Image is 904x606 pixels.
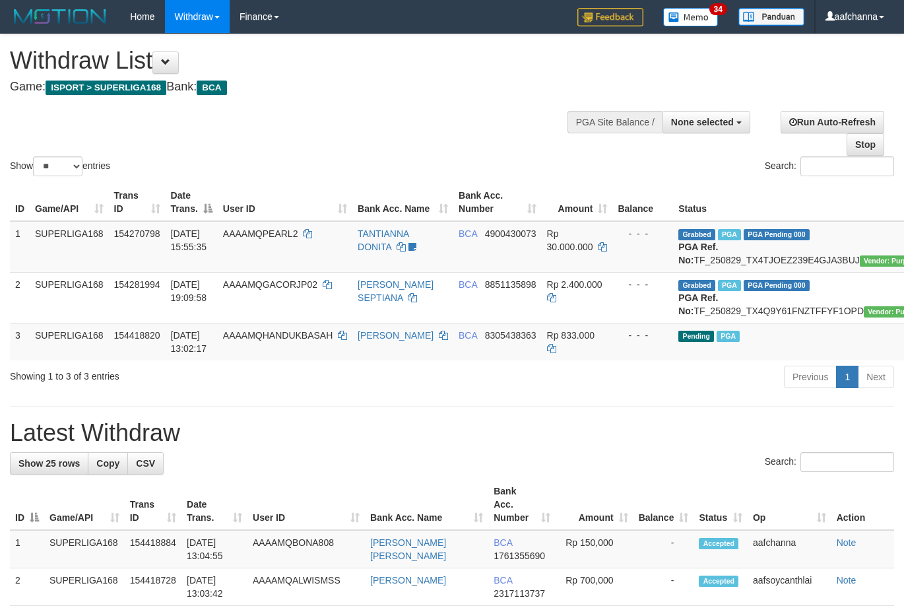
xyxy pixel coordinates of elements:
th: Amount: activate to sort column ascending [542,184,613,221]
th: Bank Acc. Name: activate to sort column ascending [365,479,488,530]
span: 34 [709,3,727,15]
a: Previous [784,366,837,388]
td: Rp 700,000 [556,568,633,606]
th: Trans ID: activate to sort column ascending [109,184,166,221]
th: User ID: activate to sort column ascending [247,479,365,530]
td: - [633,568,694,606]
span: AAAAMQHANDUKBASAH [223,330,333,341]
label: Search: [765,452,894,472]
a: [PERSON_NAME] SEPTIANA [358,279,434,303]
span: BCA [494,537,512,548]
a: [PERSON_NAME] [370,575,446,586]
th: Date Trans.: activate to sort column ascending [181,479,247,530]
th: Op: activate to sort column ascending [748,479,831,530]
span: Copy 8305438363 to clipboard [485,330,536,341]
td: 1 [10,221,30,273]
span: Marked by aafnonsreyleab [718,280,741,291]
td: SUPERLIGA168 [44,568,125,606]
b: PGA Ref. No: [678,242,718,265]
a: Note [837,575,856,586]
a: [PERSON_NAME] [358,330,434,341]
th: ID [10,184,30,221]
th: Status: activate to sort column ascending [694,479,748,530]
span: None selected [671,117,734,127]
a: Run Auto-Refresh [781,111,884,133]
th: ID: activate to sort column descending [10,479,44,530]
button: None selected [662,111,750,133]
a: [PERSON_NAME] [PERSON_NAME] [370,537,446,561]
span: ISPORT > SUPERLIGA168 [46,81,166,95]
span: Copy 1761355690 to clipboard [494,551,545,561]
a: TANTIANNA DONITA [358,228,409,252]
span: PGA Pending [744,229,810,240]
span: Grabbed [678,229,715,240]
td: 3 [10,323,30,360]
input: Search: [800,156,894,176]
img: MOTION_logo.png [10,7,110,26]
label: Search: [765,156,894,176]
a: Stop [847,133,884,156]
td: aafsoycanthlai [748,568,831,606]
a: Show 25 rows [10,452,88,475]
h1: Withdraw List [10,48,589,74]
th: Action [831,479,894,530]
td: 154418884 [125,530,181,568]
input: Search: [800,452,894,472]
td: [DATE] 13:03:42 [181,568,247,606]
span: BCA [459,330,477,341]
a: Note [837,537,856,548]
h1: Latest Withdraw [10,420,894,446]
td: [DATE] 13:04:55 [181,530,247,568]
th: Game/API: activate to sort column ascending [30,184,109,221]
div: - - - [618,278,668,291]
th: Amount: activate to sort column ascending [556,479,633,530]
td: SUPERLIGA168 [44,530,125,568]
div: PGA Site Balance / [567,111,662,133]
span: CSV [136,458,155,469]
div: Showing 1 to 3 of 3 entries [10,364,367,383]
span: Rp 833.000 [547,330,595,341]
span: [DATE] 13:02:17 [171,330,207,354]
td: AAAAMQBONA808 [247,530,365,568]
span: Accepted [699,538,738,549]
span: Rp 2.400.000 [547,279,602,290]
td: AAAAMQALWISMSS [247,568,365,606]
th: Bank Acc. Name: activate to sort column ascending [352,184,453,221]
span: Accepted [699,576,738,587]
span: Copy 8851135898 to clipboard [485,279,536,290]
th: Balance: activate to sort column ascending [633,479,694,530]
a: CSV [127,452,164,475]
img: Button%20Memo.svg [663,8,719,26]
th: Game/API: activate to sort column ascending [44,479,125,530]
a: Next [858,366,894,388]
h4: Game: Bank: [10,81,589,94]
th: User ID: activate to sort column ascending [218,184,352,221]
a: Copy [88,452,128,475]
td: 154418728 [125,568,181,606]
label: Show entries [10,156,110,176]
th: Trans ID: activate to sort column ascending [125,479,181,530]
td: 2 [10,272,30,323]
select: Showentries [33,156,82,176]
a: 1 [836,366,858,388]
td: SUPERLIGA168 [30,221,109,273]
span: [DATE] 19:09:58 [171,279,207,303]
span: Rp 30.000.000 [547,228,593,252]
div: - - - [618,329,668,342]
th: Balance [612,184,673,221]
span: 154281994 [114,279,160,290]
td: 1 [10,530,44,568]
td: - [633,530,694,568]
span: 154270798 [114,228,160,239]
img: panduan.png [738,8,804,26]
span: BCA [459,279,477,290]
span: AAAAMQGACORJP02 [223,279,317,290]
span: [DATE] 15:55:35 [171,228,207,252]
b: PGA Ref. No: [678,292,718,316]
span: Copy 4900430073 to clipboard [485,228,536,239]
span: 154418820 [114,330,160,341]
div: - - - [618,227,668,240]
span: Show 25 rows [18,458,80,469]
span: Copy [96,458,119,469]
span: AAAAMQPEARL2 [223,228,298,239]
